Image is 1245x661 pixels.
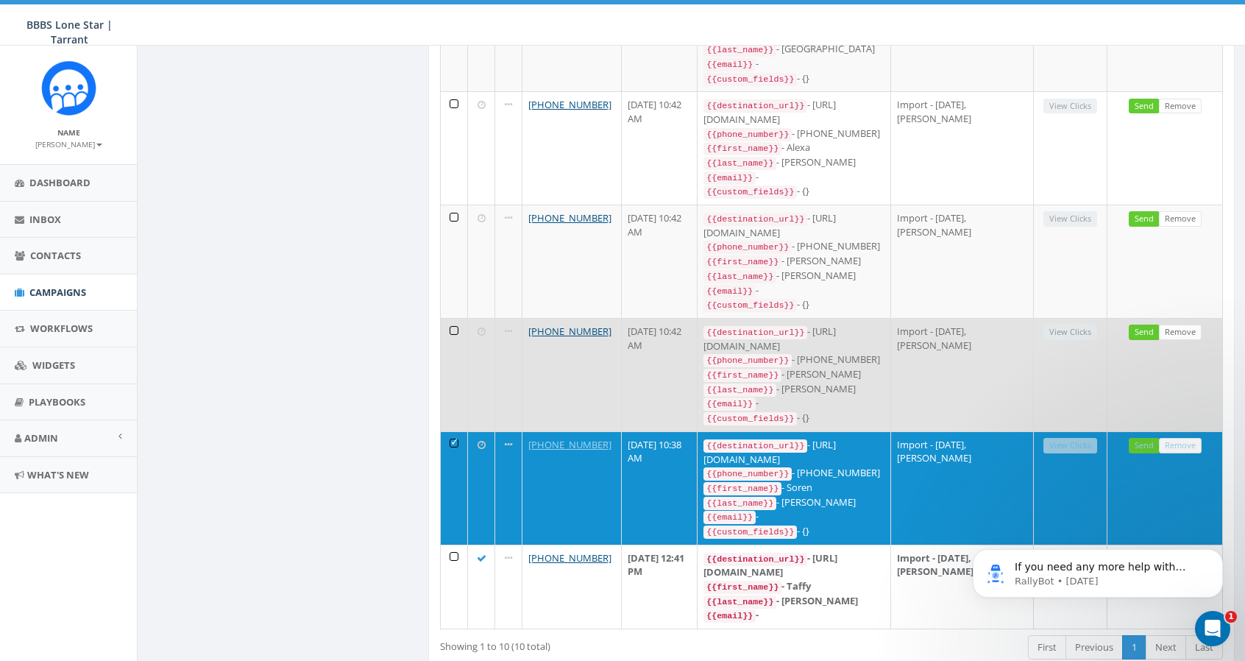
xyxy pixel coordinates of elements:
[703,127,884,141] div: - [PHONE_NUMBER]
[1129,325,1160,340] a: Send
[703,255,781,269] code: {{first_name}}
[1065,635,1123,660] a: Previous
[703,285,756,298] code: {{email}}
[1028,635,1066,660] a: First
[41,60,96,116] img: Rally_Corp_Icon_1.png
[703,270,776,283] code: {{last_name}}
[1129,211,1160,227] a: Send
[703,254,884,269] div: - [PERSON_NAME]
[703,172,756,185] code: {{email}}
[29,176,91,189] span: Dashboard
[703,439,807,453] code: {{destination_url}}
[703,73,797,86] code: {{custom_fields}}
[30,249,81,262] span: Contacts
[703,367,884,382] div: - [PERSON_NAME]
[703,509,884,524] div: -
[703,482,781,495] code: {{first_name}}
[703,239,884,254] div: - [PHONE_NUMBER]
[528,551,611,565] a: [PHONE_NUMBER]
[622,431,698,545] td: [DATE] 10:38 AM
[528,211,611,225] a: [PHONE_NUMBER]
[622,91,698,205] td: [DATE] 10:42 AM
[27,468,89,481] span: What's New
[440,634,753,654] div: Showing 1 to 10 (10 total)
[703,497,776,510] code: {{last_name}}
[703,241,792,254] code: {{phone_number}}
[29,395,85,409] span: Playbooks
[703,71,884,86] div: - {}
[1129,438,1160,453] a: Send
[703,526,797,539] code: {{custom_fields}}
[1159,211,1202,227] a: Remove
[703,412,797,425] code: {{custom_fields}}
[30,322,93,335] span: Workflows
[703,579,884,594] div: - Taffy
[703,297,884,312] div: - {}
[703,98,884,126] div: - [URL][DOMAIN_NAME]
[703,397,756,411] code: {{email}}
[528,438,611,451] a: [PHONE_NUMBER]
[891,91,1033,205] td: Import - [DATE], [PERSON_NAME]
[703,141,884,155] div: - Alexa
[703,283,884,298] div: -
[703,353,884,367] div: - [PHONE_NUMBER]
[1225,611,1237,623] span: 1
[703,43,776,57] code: {{last_name}}
[891,318,1033,431] td: Import - [DATE], [PERSON_NAME]
[703,581,781,594] code: {{first_name}}
[703,511,756,524] code: {{email}}
[703,57,884,71] div: -
[703,157,776,170] code: {{last_name}}
[703,553,807,566] code: {{destination_url}}
[35,137,102,150] a: [PERSON_NAME]
[1159,99,1202,114] a: Remove
[703,595,776,609] code: {{last_name}}
[1159,325,1202,340] a: Remove
[703,142,781,155] code: {{first_name}}
[1185,635,1223,660] a: Last
[703,213,807,226] code: {{destination_url}}
[891,431,1033,545] td: Import - [DATE], [PERSON_NAME]
[1195,611,1230,646] iframe: Intercom live chat
[703,382,884,397] div: - [PERSON_NAME]
[703,299,797,312] code: {{custom_fields}}
[26,18,113,46] span: BBBS Lone Star | Tarrant
[703,369,781,382] code: {{first_name}}
[703,128,792,141] code: {{phone_number}}
[703,438,884,466] div: - [URL][DOMAIN_NAME]
[703,608,884,623] div: -
[703,551,884,579] div: - [URL][DOMAIN_NAME]
[891,545,1033,629] td: Import - [DATE], [PERSON_NAME]
[703,524,884,539] div: - {}
[1159,438,1202,453] a: Remove
[703,495,884,510] div: - [PERSON_NAME]
[703,396,884,411] div: -
[951,518,1245,621] iframe: Intercom notifications message
[703,155,884,170] div: - [PERSON_NAME]
[703,269,884,283] div: - [PERSON_NAME]
[24,431,58,445] span: Admin
[703,42,884,57] div: - [GEOGRAPHIC_DATA]
[622,545,698,629] td: [DATE] 12:41 PM
[703,609,756,623] code: {{email}}
[622,318,698,431] td: [DATE] 10:42 AM
[703,99,807,113] code: {{destination_url}}
[528,98,611,111] a: [PHONE_NUMBER]
[703,326,807,339] code: {{destination_url}}
[29,286,86,299] span: Campaigns
[703,466,884,481] div: - [PHONE_NUMBER]
[703,594,884,609] div: - [PERSON_NAME]
[891,205,1033,318] td: Import - [DATE], [PERSON_NAME]
[528,325,611,338] a: [PHONE_NUMBER]
[1146,635,1186,660] a: Next
[703,383,776,397] code: {{last_name}}
[57,127,80,138] small: Name
[622,205,698,318] td: [DATE] 10:42 AM
[703,354,792,367] code: {{phone_number}}
[29,213,61,226] span: Inbox
[32,358,75,372] span: Widgets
